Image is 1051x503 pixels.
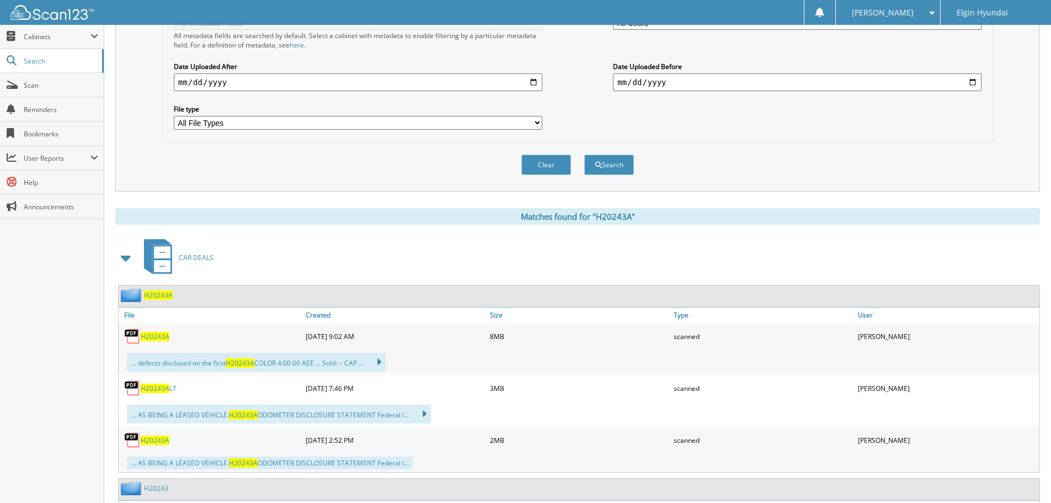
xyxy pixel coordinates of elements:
div: scanned [671,325,855,347]
a: Size [487,308,671,322]
a: Type [671,308,855,322]
div: 8MB [487,325,671,347]
span: Announcements [24,202,98,211]
div: 2MB [487,429,671,451]
img: PDF.png [124,380,141,396]
a: H20243A [141,332,169,341]
span: H20243A [229,410,258,420]
a: H20243ALT [141,384,177,393]
span: Cabinets [24,32,90,41]
div: [PERSON_NAME] [855,377,1039,399]
div: [DATE] 7:46 PM [303,377,487,399]
img: PDF.png [124,328,141,345]
span: H20243A [141,384,169,393]
div: Matches found for "H20243A" [115,208,1040,225]
input: start [174,73,542,91]
a: H20243A [144,290,173,300]
span: User Reports [24,153,90,163]
span: Bookmarks [24,129,98,139]
button: Search [584,155,634,175]
label: Date Uploaded Before [613,62,981,71]
a: CAR DEALS [137,236,214,279]
div: [PERSON_NAME] [855,325,1039,347]
span: [PERSON_NAME] [852,9,914,16]
div: scanned [671,429,855,451]
span: H20243A [226,358,254,368]
span: Search [24,56,97,66]
span: Help [24,178,98,187]
a: H20243 [144,484,168,493]
span: Scan [24,81,98,90]
img: PDF.png [124,432,141,448]
span: Reminders [24,105,98,114]
img: folder2.png [121,481,144,495]
div: scanned [671,377,855,399]
button: Clear [521,155,571,175]
a: File [119,308,303,322]
img: folder2.png [121,288,144,302]
span: CAR DEALS [179,253,214,262]
label: Date Uploaded After [174,62,542,71]
label: File type [174,104,542,114]
div: [PERSON_NAME] [855,429,1039,451]
div: ... defects disclosed on the first COLOR 4:00.00 AEE ... Sold: ~ CAP ... [127,353,386,372]
span: H20243A [229,458,258,468]
div: ... AS BEING A LEASED VEHICLE. ODOMETER DISCLOSURE STATEMENT Federal l... [127,405,431,423]
div: [DATE] 9:02 AM [303,325,487,347]
a: here [290,40,304,50]
div: All metadata fields are searched by default. Select a cabinet with metadata to enable filtering b... [174,31,542,50]
input: end [613,73,981,91]
span: Elgin Hyundai [957,9,1008,16]
img: scan123-logo-white.svg [11,5,94,20]
div: 3MB [487,377,671,399]
div: [DATE] 2:52 PM [303,429,487,451]
a: H20243A [141,436,169,445]
iframe: Chat Widget [996,450,1051,503]
div: ... AS BEING A LEASED VEHICLE. ODOMETER DISCLOSURE STATEMENT Federal l... [127,457,413,469]
a: User [855,308,1039,322]
a: Created [303,308,487,322]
